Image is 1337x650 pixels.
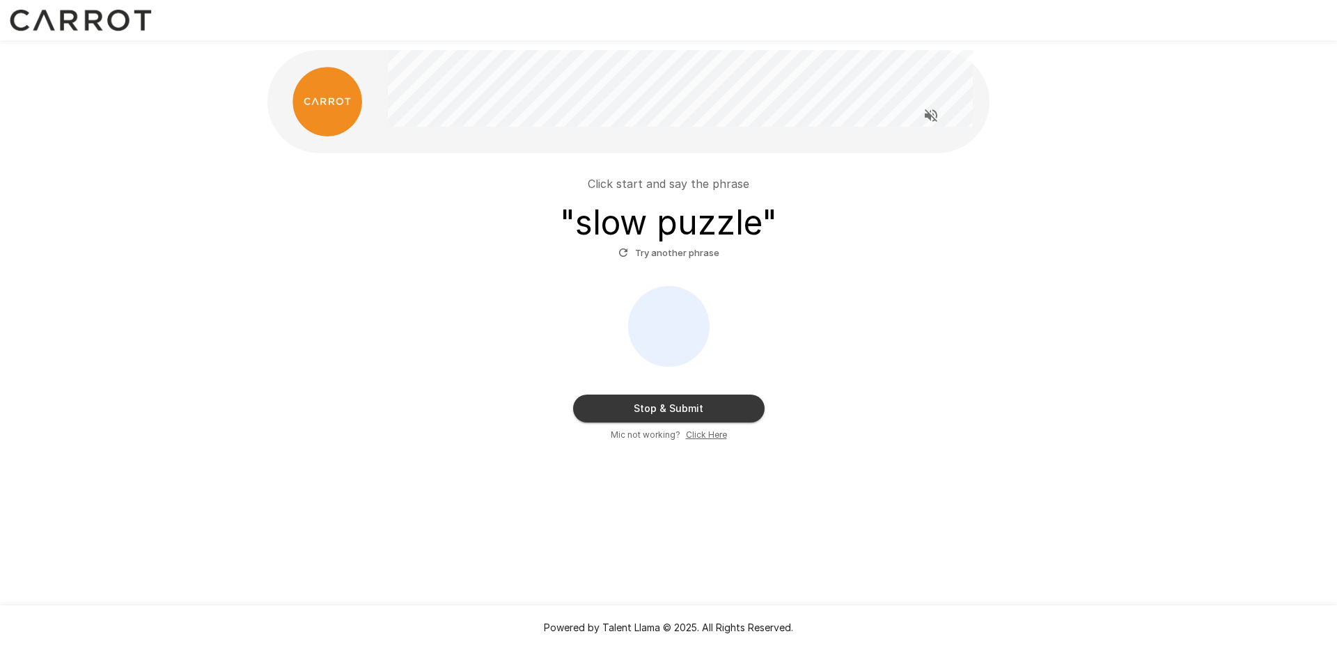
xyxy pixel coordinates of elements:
[615,242,723,264] button: Try another phrase
[573,395,765,422] button: Stop & Submit
[917,102,945,129] button: Read questions aloud
[588,175,749,192] p: Click start and say the phrase
[611,428,680,442] span: Mic not working?
[560,203,777,242] h3: " slow puzzle "
[292,67,362,136] img: carrot_logo.png
[686,429,727,440] u: Click Here
[17,621,1320,635] p: Powered by Talent Llama © 2025. All Rights Reserved.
